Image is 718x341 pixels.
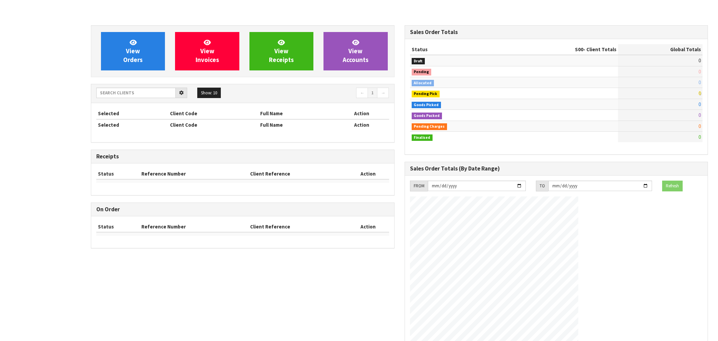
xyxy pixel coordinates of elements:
[96,119,168,130] th: Selected
[335,108,389,119] th: Action
[248,168,347,179] th: Client Reference
[249,32,313,70] a: ViewReceipts
[410,29,703,35] h3: Sales Order Totals
[698,112,701,118] span: 0
[410,44,507,55] th: Status
[248,88,389,99] nav: Page navigation
[101,32,165,70] a: ViewOrders
[96,88,176,98] input: Search clients
[269,38,294,64] span: View Receipts
[96,206,389,213] h3: On Order
[410,181,428,191] div: FROM
[335,119,389,130] th: Action
[412,69,432,75] span: Pending
[197,88,221,98] button: Show: 10
[698,101,701,107] span: 0
[698,57,701,64] span: 0
[323,32,387,70] a: ViewAccounts
[259,119,335,130] th: Full Name
[140,221,248,232] th: Reference Number
[618,44,703,55] th: Global Totals
[377,88,389,98] a: →
[343,38,369,64] span: View Accounts
[96,168,140,179] th: Status
[412,80,434,87] span: Allocated
[96,153,389,160] h3: Receipts
[96,108,168,119] th: Selected
[698,68,701,75] span: 0
[698,123,701,129] span: 0
[698,90,701,96] span: 0
[412,123,447,130] span: Pending Charges
[347,221,389,232] th: Action
[347,168,389,179] th: Action
[507,44,618,55] th: - Client Totals
[168,108,258,119] th: Client Code
[123,38,143,64] span: View Orders
[412,58,425,65] span: Draft
[412,102,441,108] span: Goods Picked
[175,32,239,70] a: ViewInvoices
[698,79,701,86] span: 0
[248,221,347,232] th: Client Reference
[196,38,219,64] span: View Invoices
[168,119,258,130] th: Client Code
[259,108,335,119] th: Full Name
[412,91,440,97] span: Pending Pick
[410,165,703,172] h3: Sales Order Totals (By Date Range)
[536,181,548,191] div: TO
[575,46,583,53] span: S00
[96,221,140,232] th: Status
[412,113,442,119] span: Goods Packed
[662,181,683,191] button: Refresh
[698,134,701,140] span: 0
[368,88,377,98] a: 1
[356,88,368,98] a: ←
[140,168,248,179] th: Reference Number
[412,134,433,141] span: Finalised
